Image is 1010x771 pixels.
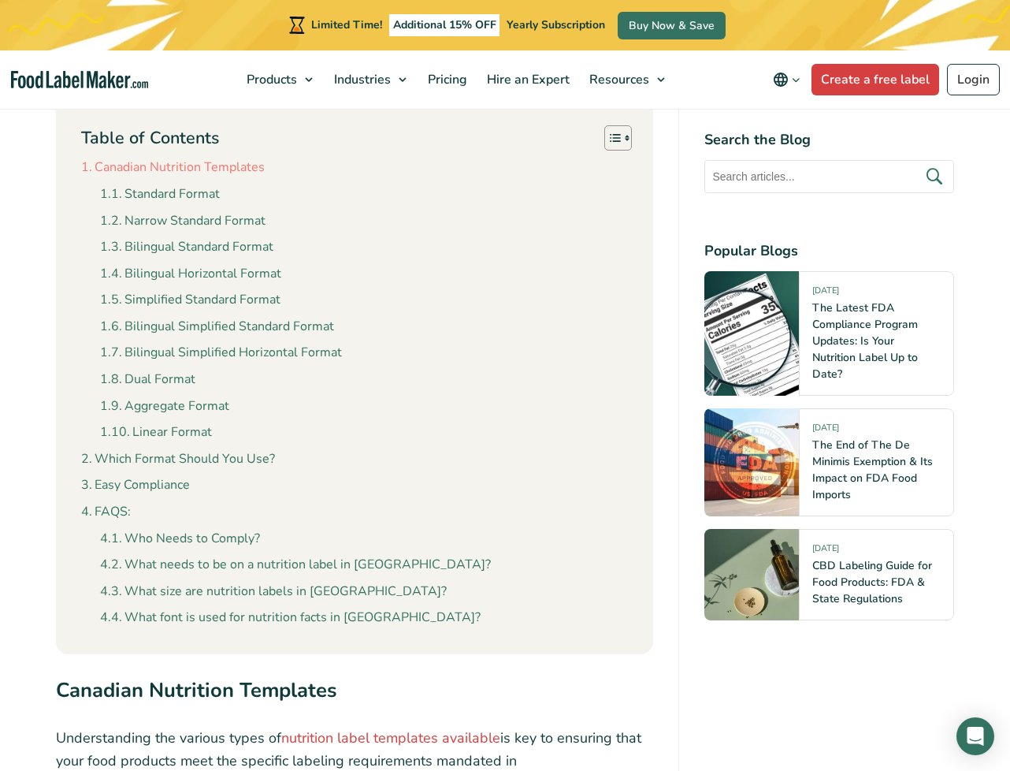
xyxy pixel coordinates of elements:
a: Standard Format [100,184,220,205]
a: Hire an Expert [477,50,576,109]
a: Pricing [418,50,473,109]
a: Login [947,64,1000,95]
a: Create a free label [811,64,939,95]
a: Who Needs to Comply? [100,529,260,549]
strong: Canadian Nutrition Templates [56,676,337,704]
a: Dual Format [100,370,195,390]
a: Buy Now & Save [618,12,726,39]
span: Pricing [423,71,469,88]
button: Change language [762,64,811,95]
input: Search articles... [704,160,954,193]
a: The Latest FDA Compliance Program Updates: Is Your Nutrition Label Up to Date? [812,300,918,382]
a: Resources [580,50,673,109]
a: Food Label Maker homepage [11,71,149,89]
span: Resources [585,71,651,88]
a: Bilingual Standard Format [100,237,273,258]
a: What size are nutrition labels in [GEOGRAPHIC_DATA]? [100,582,447,602]
span: [DATE] [812,422,839,440]
a: Linear Format [100,423,212,443]
a: Easy Compliance [81,475,190,496]
a: The End of The De Minimis Exemption & Its Impact on FDA Food Imports [812,438,933,502]
a: Products [237,50,321,109]
h4: Search the Blog [704,129,954,151]
a: Simplified Standard Format [100,290,280,311]
a: FAQS: [81,502,131,523]
a: Toggle Table of Content [592,125,628,151]
span: Limited Time! [311,17,382,32]
a: What needs to be on a nutrition label in [GEOGRAPHIC_DATA]? [100,555,491,575]
a: Narrow Standard Format [100,211,265,232]
a: Aggregate Format [100,397,229,417]
a: Which Format Should You Use? [81,449,275,470]
p: Table of Contents [81,126,219,151]
a: Canadian Nutrition Templates [81,158,265,178]
span: Industries [329,71,392,88]
h4: Popular Blogs [704,240,954,262]
a: Bilingual Horizontal Format [100,264,281,285]
a: Industries [325,50,414,109]
span: Products [242,71,299,88]
div: Open Intercom Messenger [956,717,994,755]
span: Hire an Expert [482,71,571,88]
a: CBD Labeling Guide for Food Products: FDA & State Regulations [812,558,932,606]
a: Bilingual Simplified Standard Format [100,317,334,337]
span: [DATE] [812,542,839,561]
a: What font is used for nutrition facts in [GEOGRAPHIC_DATA]? [100,608,481,628]
a: Bilingual Simplified Horizontal Format [100,343,342,363]
a: nutrition label templates available [281,728,500,747]
span: Yearly Subscription [507,17,605,32]
span: [DATE] [812,285,839,303]
span: Additional 15% OFF [389,14,500,36]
